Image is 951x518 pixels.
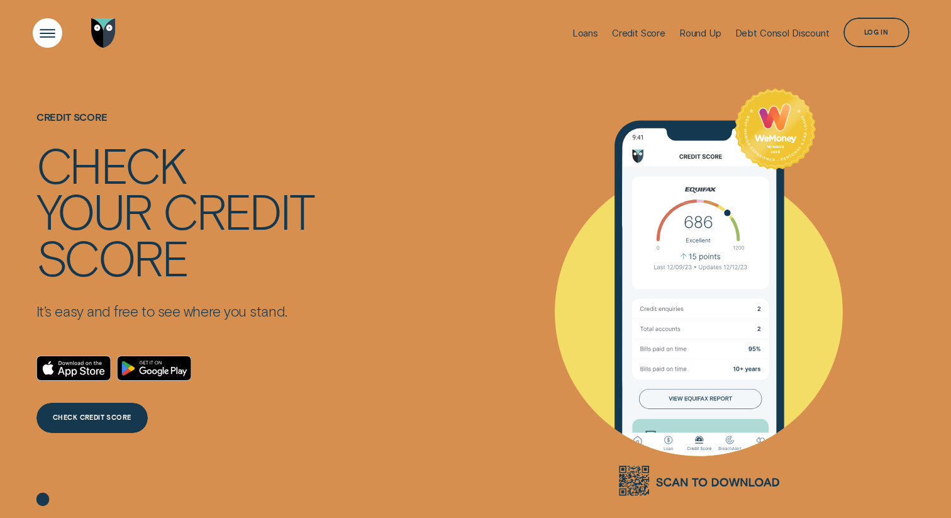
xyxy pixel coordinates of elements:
[36,142,186,188] div: Check
[117,356,192,381] a: Android App on Google Play
[679,28,721,39] div: Round Up
[36,403,148,432] a: CHECK CREDIT SCORE
[91,18,116,48] img: Wisr
[735,28,830,39] div: Debt Consol Discount
[843,18,909,47] button: Log in
[36,142,314,280] h4: Check your credit score
[36,356,111,381] a: Download on the App Store
[36,302,314,320] p: It’s easy and free to see where you stand.
[33,18,62,48] button: Open Menu
[572,28,598,39] div: Loans
[36,234,187,280] div: score
[163,188,314,234] div: credit
[36,111,314,142] h1: Credit Score
[36,188,152,234] div: your
[612,28,665,39] div: Credit Score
